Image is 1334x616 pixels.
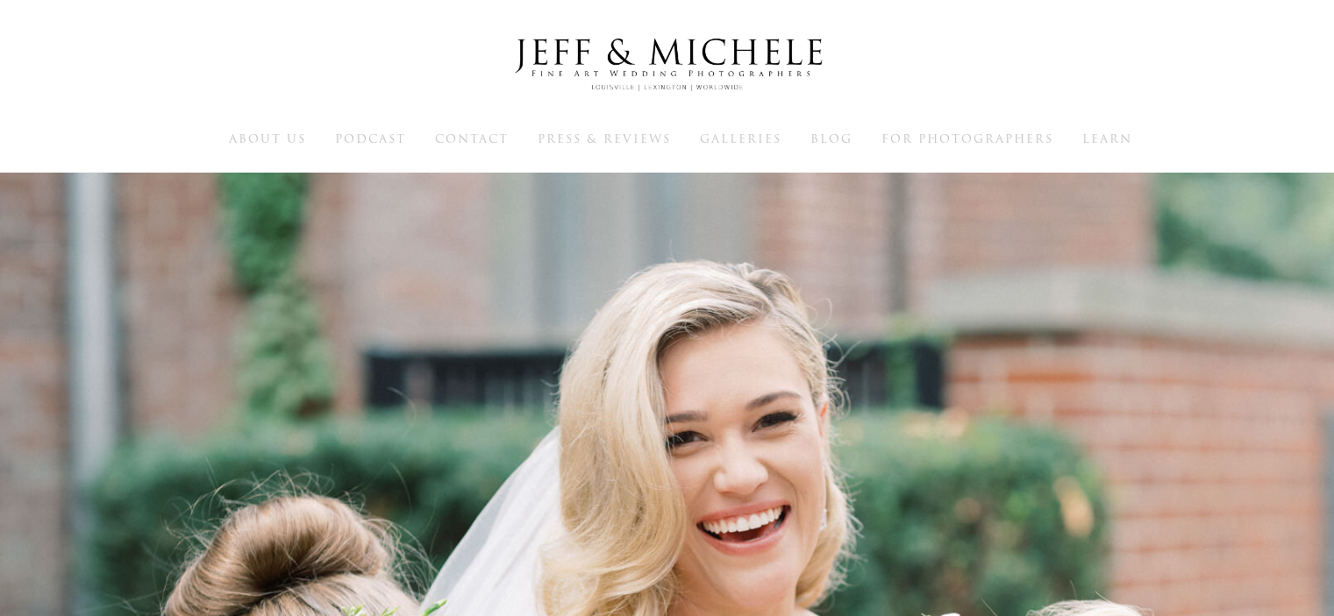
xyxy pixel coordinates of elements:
[700,131,781,147] span: Galleries
[1082,131,1132,146] a: Learn
[538,131,671,147] span: Press & Reviews
[810,131,852,146] a: Blog
[335,131,406,147] span: Podcast
[700,131,781,146] a: Galleries
[881,131,1053,146] a: For Photographers
[881,131,1053,147] span: For Photographers
[810,131,852,147] span: Blog
[229,131,306,147] span: About Us
[229,131,306,146] a: About Us
[1082,131,1132,147] span: Learn
[492,22,843,108] img: Louisville Wedding Photographers - Jeff & Michele Wedding Photographers
[538,131,671,146] a: Press & Reviews
[435,131,509,146] a: Contact
[435,131,509,147] span: Contact
[335,131,406,146] a: Podcast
